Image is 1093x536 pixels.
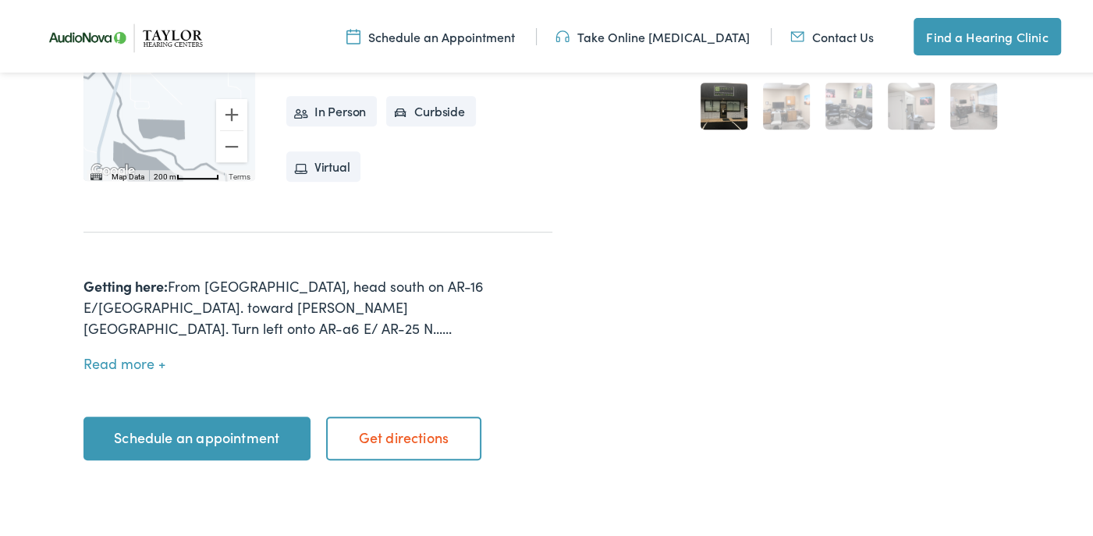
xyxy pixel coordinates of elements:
img: utility icon [346,26,360,43]
a: Schedule an appointment [83,414,311,458]
button: Zoom out [216,129,247,160]
a: Open this area in Google Maps (opens a new window) [87,158,139,179]
button: Read more [83,353,165,370]
a: Find a Hearing Clinic [914,16,1060,53]
button: Keyboard shortcuts [90,169,101,180]
a: 2 [763,80,810,127]
img: utility icon [790,26,804,43]
a: Schedule an Appointment [346,26,515,43]
a: 3 [825,80,872,127]
button: Zoom in [216,97,247,128]
strong: Getting here: [83,274,168,293]
a: 5 [950,80,997,127]
a: Take Online [MEDICAL_DATA] [555,26,750,43]
li: Virtual [286,149,361,180]
li: In Person [286,94,378,125]
a: Get directions [326,414,481,458]
a: 1 [701,80,747,127]
span: 200 m [154,170,176,179]
button: Map Data [112,169,144,180]
a: Terms [229,170,250,179]
li: Curbside [386,94,476,125]
button: Map Scale: 200 m per 51 pixels [149,168,224,179]
div: From [GEOGRAPHIC_DATA], head south on AR-16 E/[GEOGRAPHIC_DATA]. toward [PERSON_NAME][GEOGRAPHIC_... [83,273,552,336]
img: utility icon [555,26,570,43]
img: Google [87,158,139,179]
a: 4 [888,80,935,127]
a: Contact Us [790,26,874,43]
